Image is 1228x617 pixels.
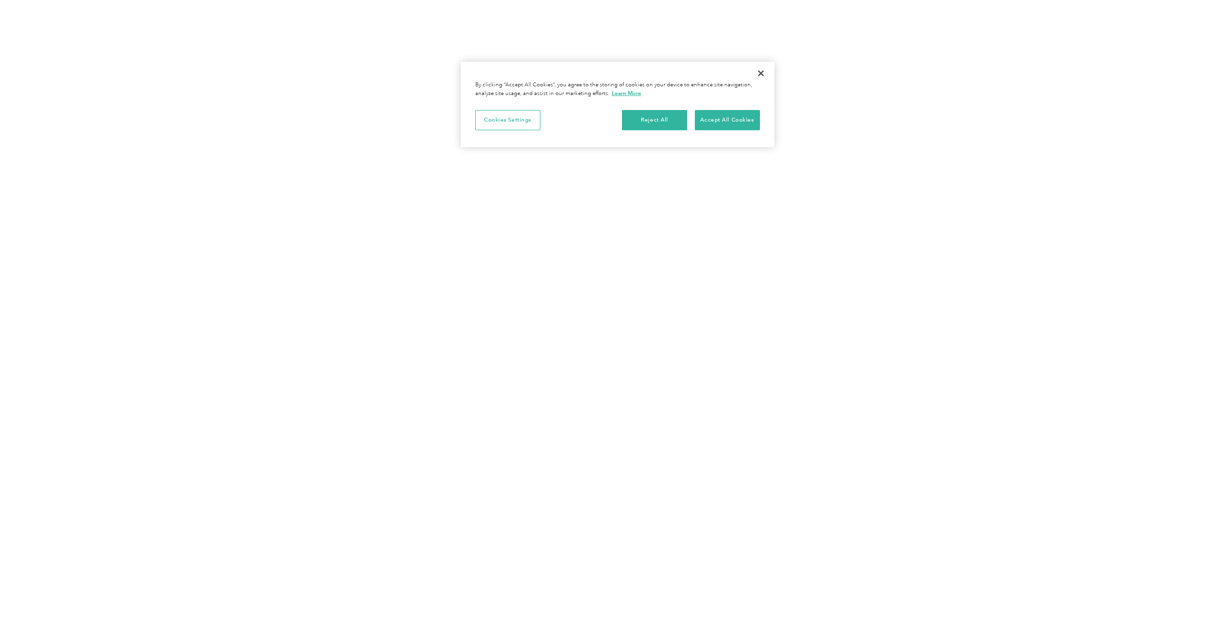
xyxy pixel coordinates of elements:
[461,62,774,147] div: Privacy
[461,62,774,147] div: Cookie banner
[475,81,760,98] div: By clicking “Accept All Cookies”, you agree to the storing of cookies on your device to enhance s...
[750,63,772,84] button: Close
[622,110,687,130] button: Reject All
[475,110,540,130] button: Cookies Settings
[695,110,760,130] button: Accept All Cookies
[612,90,641,96] a: More information about your privacy, opens in a new tab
